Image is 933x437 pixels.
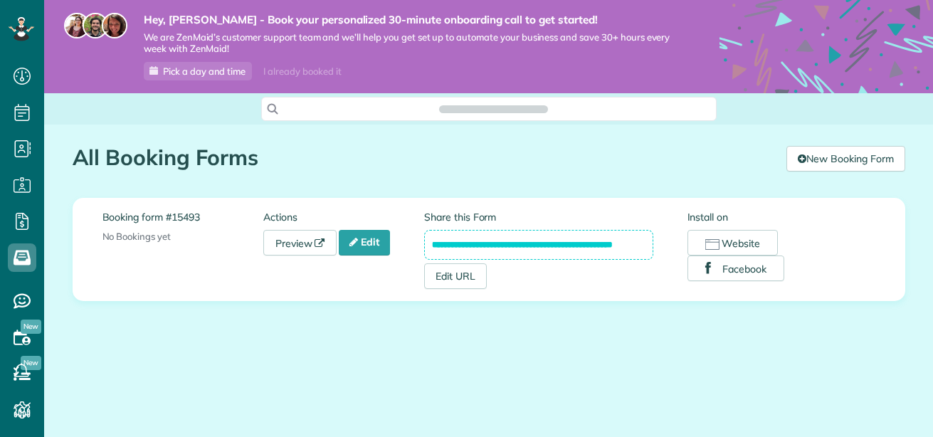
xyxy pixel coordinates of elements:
button: Website [687,230,778,256]
a: New Booking Form [786,146,905,172]
span: New [21,320,41,334]
img: maria-72a9807cf96188c08ef61303f053569d2e2a8a1cde33d635c8a3ac13582a053d.jpg [64,13,90,38]
a: Pick a day and time [144,62,252,80]
button: Facebook [687,256,784,281]
span: Pick a day and time [163,65,246,77]
a: Edit [339,230,390,256]
span: No Bookings yet [102,231,171,242]
strong: Hey, [PERSON_NAME] - Book your personalized 30-minute onboarding call to get started! [144,13,677,27]
a: Preview [263,230,337,256]
img: jorge-587dff0eeaa6aab1f244e6dc62b8924c3b6ad411094392a53c71c6c4a576187d.jpg [83,13,108,38]
span: We are ZenMaid’s customer support team and we’ll help you get set up to automate your business an... [144,31,677,56]
label: Actions [263,210,424,224]
a: Edit URL [424,263,487,289]
h1: All Booking Forms [73,146,776,169]
label: Booking form #15493 [102,210,263,224]
label: Share this Form [424,210,653,224]
span: Search ZenMaid… [453,102,534,116]
label: Install on [687,210,875,224]
img: michelle-19f622bdf1676172e81f8f8fba1fb50e276960ebfe0243fe18214015130c80e4.jpg [102,13,127,38]
div: I already booked it [255,63,349,80]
